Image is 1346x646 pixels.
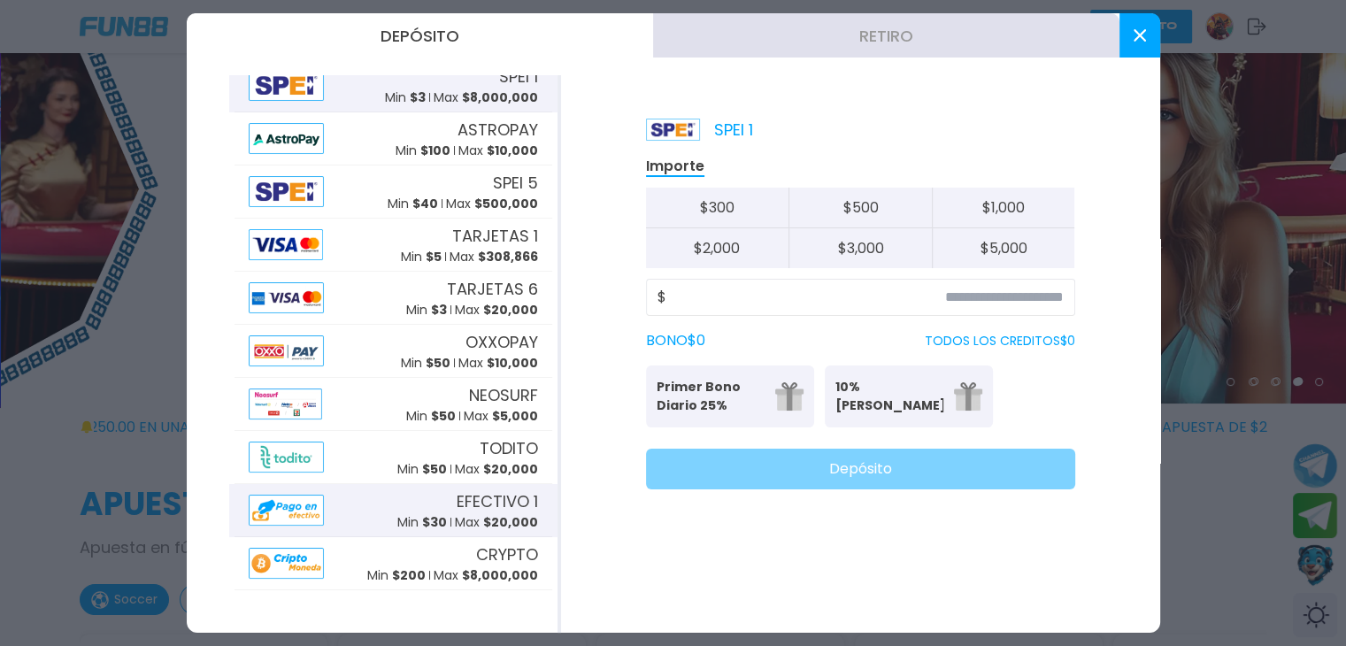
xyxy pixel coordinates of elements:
[434,566,538,585] p: Max
[932,228,1075,268] button: $5,000
[487,354,538,372] span: $ 10,000
[455,301,538,319] p: Max
[229,112,558,165] button: AlipayASTROPAYMin $100Max $10,000
[462,566,538,584] span: $ 8,000,000
[426,248,442,265] span: $ 5
[483,513,538,531] span: $ 20,000
[480,436,538,460] span: TODITO
[646,188,789,228] button: $300
[658,287,666,308] span: $
[653,13,1119,58] button: Retiro
[455,513,538,532] p: Max
[447,277,538,301] span: TARJETAS 6
[657,378,765,415] p: Primer Bono Diario 25%
[229,219,558,272] button: AlipayTARJETAS 1Min $5Max $308,866
[249,70,325,101] img: Alipay
[450,248,538,266] p: Max
[825,365,993,427] button: 10% [PERSON_NAME]
[431,301,447,319] span: $ 3
[646,330,705,351] label: BONO $ 0
[646,119,700,141] img: Platform Logo
[229,484,558,537] button: AlipayEFECTIVO 1Min $30Max $20,000
[775,382,804,411] img: gift
[458,354,538,373] p: Max
[458,142,538,160] p: Max
[499,65,538,88] span: SPEI 1
[249,442,325,473] img: Alipay
[925,332,1075,350] p: TODOS LOS CREDITOS $ 0
[249,176,325,207] img: Alipay
[392,566,426,584] span: $ 200
[406,301,447,319] p: Min
[367,566,426,585] p: Min
[397,513,447,532] p: Min
[465,330,538,354] span: OXXOPAY
[229,272,558,325] button: AlipayTARJETAS 6Min $3Max $20,000
[646,118,753,142] p: SPEI 1
[229,431,558,484] button: AlipayTODITOMin $50Max $20,000
[249,229,323,260] img: Alipay
[406,407,456,426] p: Min
[455,460,538,479] p: Max
[412,195,438,212] span: $ 40
[469,383,538,407] span: NEOSURF
[385,88,426,107] p: Min
[229,165,558,219] button: AlipaySPEI 5Min $40Max $500,000
[492,407,538,425] span: $ 5,000
[483,460,538,478] span: $ 20,000
[397,460,447,479] p: Min
[835,378,943,415] p: 10% [PERSON_NAME]
[452,224,538,248] span: TARJETAS 1
[426,354,450,372] span: $ 50
[229,537,558,590] button: AlipayCRYPTOMin $200Max $8,000,000
[420,142,450,159] span: $ 100
[396,142,450,160] p: Min
[788,188,932,228] button: $500
[401,354,450,373] p: Min
[464,407,538,426] p: Max
[249,495,325,526] img: Alipay
[954,382,982,411] img: gift
[487,142,538,159] span: $ 10,000
[478,248,538,265] span: $ 308,866
[788,228,932,268] button: $3,000
[229,378,558,431] button: AlipayNEOSURFMin $50Max $5,000
[249,335,325,366] img: Alipay
[462,88,538,106] span: $ 8,000,000
[422,513,447,531] span: $ 30
[457,489,538,513] span: EFECTIVO 1
[932,188,1075,228] button: $1,000
[187,13,653,58] button: Depósito
[493,171,538,195] span: SPEI 5
[646,228,789,268] button: $2,000
[229,59,558,112] button: AlipaySPEI 1Min $3Max $8,000,000
[476,542,538,566] span: CRYPTO
[458,118,538,142] span: ASTROPAY
[446,195,538,213] p: Max
[229,325,558,378] button: AlipayOXXOPAYMin $50Max $10,000
[483,301,538,319] span: $ 20,000
[431,407,456,425] span: $ 50
[410,88,426,106] span: $ 3
[646,449,1075,489] button: Depósito
[434,88,538,107] p: Max
[249,548,325,579] img: Alipay
[388,195,438,213] p: Min
[249,388,322,419] img: Alipay
[646,365,814,427] button: Primer Bono Diario 25%
[646,157,704,177] p: Importe
[401,248,442,266] p: Min
[249,123,325,154] img: Alipay
[422,460,447,478] span: $ 50
[474,195,538,212] span: $ 500,000
[249,282,325,313] img: Alipay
